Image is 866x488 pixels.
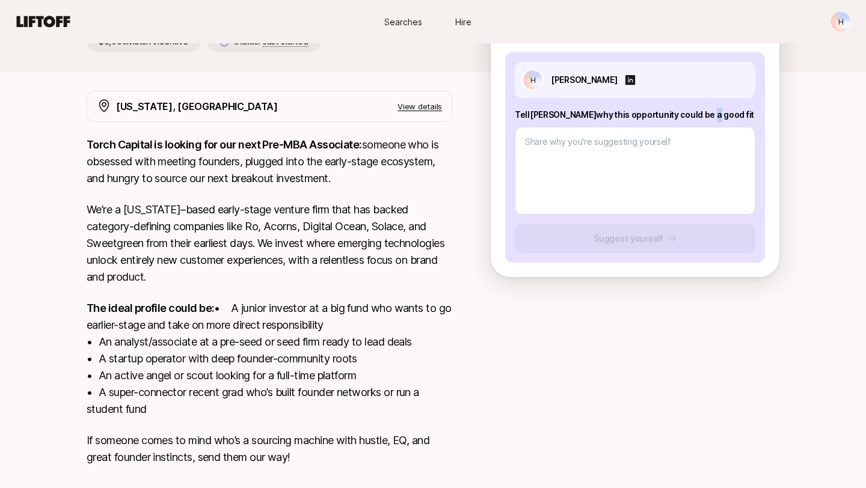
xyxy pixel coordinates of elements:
[87,432,452,466] p: If someone comes to mind who’s a sourcing machine with hustle, EQ, and great founder instincts, s...
[398,100,442,112] p: View details
[87,302,214,314] strong: The ideal profile could be:
[530,73,536,87] p: H
[433,11,493,33] a: Hire
[830,11,852,32] button: H
[455,16,471,28] span: Hire
[384,16,422,28] span: Searches
[87,300,452,418] p: • A junior investor at a big fund who wants to go earlier-stage and take on more direct responsib...
[515,108,755,122] p: Tell [PERSON_NAME] why this opportunity could be a good fit
[87,138,362,151] strong: Torch Capital is looking for our next Pre-MBA Associate:
[87,201,452,285] p: We’re a [US_STATE]–based early-stage venture firm that has backed category-defining companies lik...
[838,14,844,29] p: H
[87,136,452,187] p: someone who is obsessed with meeting founders, plugged into the early-stage ecosystem, and hungry...
[373,11,433,33] a: Searches
[116,99,278,114] p: [US_STATE], [GEOGRAPHIC_DATA]
[551,73,617,87] p: [PERSON_NAME]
